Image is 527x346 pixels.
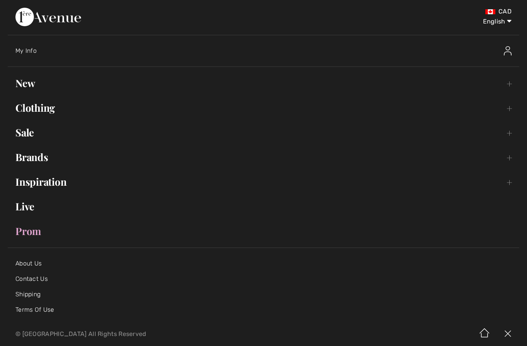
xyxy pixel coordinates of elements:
a: Live [8,198,519,215]
img: Home [473,322,496,346]
a: Terms Of Use [15,306,54,313]
a: Brands [8,149,519,166]
img: My Info [504,46,512,55]
a: About Us [15,260,42,267]
span: My Info [15,47,37,54]
img: 1ère Avenue [15,8,81,26]
img: X [496,322,519,346]
p: © [GEOGRAPHIC_DATA] All Rights Reserved [15,331,309,337]
a: Contact Us [15,275,48,282]
a: New [8,75,519,92]
a: Privacy Policy [15,321,57,329]
div: CAD [309,8,512,15]
a: Prom [8,223,519,240]
a: My InfoMy Info [15,39,519,63]
a: Sale [8,124,519,141]
a: Inspiration [8,173,519,190]
a: Clothing [8,99,519,116]
a: Shipping [15,291,41,298]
